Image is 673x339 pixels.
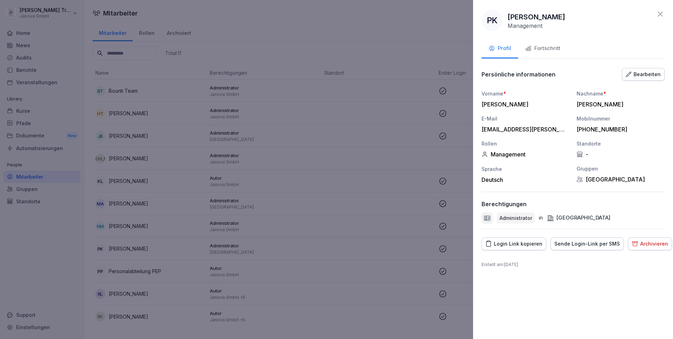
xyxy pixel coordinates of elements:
[499,214,532,222] p: Administrator
[551,238,624,250] button: Sende Login-Link per SMS
[482,165,570,173] div: Sprache
[577,151,665,158] div: -
[482,176,570,183] div: Deutsch
[482,39,518,58] button: Profil
[508,12,565,22] p: [PERSON_NAME]
[577,165,665,172] div: Gruppen
[525,44,560,53] div: Fortschritt
[482,140,570,147] div: Rollen
[577,90,665,97] div: Nachname
[577,126,661,133] div: [PHONE_NUMBER]
[482,71,555,78] p: Persönliche informationen
[577,140,665,147] div: Standorte
[482,115,570,122] div: E-Mail
[577,176,665,183] div: [GEOGRAPHIC_DATA]
[482,101,566,108] div: [PERSON_NAME]
[482,261,665,268] p: Erstellt am : [DATE]
[482,151,570,158] div: Management
[577,115,665,122] div: Mobilnummer
[485,240,542,248] div: Login Link kopieren
[489,44,511,53] div: Profil
[547,214,610,222] div: [GEOGRAPHIC_DATA]
[554,240,620,248] div: Sende Login-Link per SMS
[628,238,672,250] button: Archivieren
[626,70,661,78] div: Bearbeiten
[482,90,570,97] div: Vorname
[518,39,567,58] button: Fortschritt
[508,22,542,29] p: Management
[482,238,546,250] button: Login Link kopieren
[539,214,543,222] p: in
[482,201,527,208] p: Berechtigungen
[622,68,665,81] button: Bearbeiten
[577,101,661,108] div: [PERSON_NAME]
[632,240,668,248] div: Archivieren
[482,126,566,133] div: [EMAIL_ADDRESS][PERSON_NAME][DOMAIN_NAME]
[482,10,503,31] div: PK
